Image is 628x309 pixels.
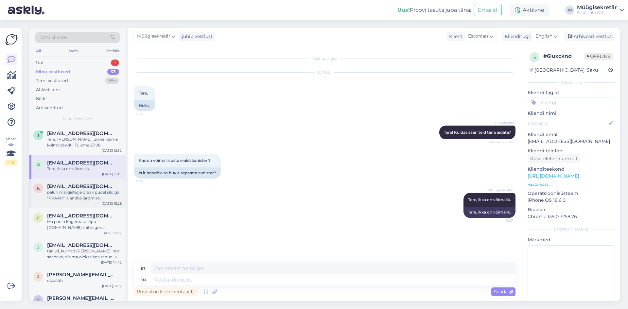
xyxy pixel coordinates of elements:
div: Klient [446,33,462,40]
div: palun märgistage praak pudel sildiga "PRAAK" ja andke järgmise tellimisega [PERSON_NAME] asendame... [47,189,122,201]
p: Vaata edasi ... [528,181,615,187]
div: [DATE] 14:17 [102,283,122,288]
p: Operatsioonisüsteem [528,190,615,197]
p: Kliendi nimi [528,110,615,117]
span: 12:01 [489,218,514,223]
span: j [37,245,39,249]
div: [DATE] 12:01 [102,172,122,177]
div: 1 / 3 [5,160,17,165]
input: Lisa tag [528,97,615,107]
div: All [35,47,42,55]
span: Saada [494,289,513,295]
div: Minu vestlused [36,69,70,75]
div: Aktiivne [510,4,549,16]
div: Hello, [134,100,155,111]
span: Tere! Kuidas saan teid täna aidata? [444,130,511,135]
span: u [37,215,40,220]
button: Emailid [474,4,502,16]
div: 1 [111,60,119,66]
span: matikainenkirill@gmail.com [47,160,115,166]
div: tänud, kui nad [PERSON_NAME] inot saadaks, siis ma oleks väga tänudlik [47,248,122,260]
div: [DATE] 15:28 [102,201,122,206]
div: Tere, ikka on võimalik. [47,166,122,172]
span: tiina@thermotrans.ee [47,130,115,136]
p: Kliendi telefon [528,147,615,154]
p: Brauser [528,206,615,213]
span: virko.visnapuu@me.com [47,295,115,301]
div: [GEOGRAPHIC_DATA], Saku [530,67,598,74]
span: Kas on võimalik osta eraldi kanister ? [139,158,211,163]
div: Web [68,47,79,55]
div: AI Assistent [36,87,60,93]
input: Lisa nimi [528,120,607,127]
p: Chrome 139.0.7258.76 [528,213,615,220]
span: Otsi kliente [41,34,67,41]
div: Arhiveeri vestlus [564,32,614,41]
span: Tere, [139,91,148,95]
div: Socials [104,47,120,55]
div: Privaatne kommentaar [134,287,198,296]
span: m [37,162,40,167]
span: English [535,33,552,40]
span: uusmaannaliisa@gmail.com [47,213,115,219]
div: Müügisekretär [577,5,617,10]
b: Uus! [397,7,410,13]
p: [EMAIL_ADDRESS][DOMAIN_NAME] [528,138,615,145]
span: AI Assistent [489,120,514,125]
span: Offline [584,53,613,60]
div: [PERSON_NAME] [528,227,615,232]
div: en [141,274,146,285]
div: Küsi telefoninumbrit [528,154,580,163]
span: 11:42 [136,112,161,116]
div: [DATE] 12:32 [102,148,122,153]
span: Müügisekretär [489,188,514,193]
span: v [37,298,40,302]
span: j [37,274,39,279]
span: Müügisekretär [137,33,170,40]
span: Nähtud ✓ 11:42 [489,140,514,145]
p: Kliendi email [528,131,615,138]
div: [DATE] [134,69,515,75]
span: kristjan827@gmail.com [47,183,115,189]
div: Proovi tasuta juba täna: [397,6,471,14]
span: Tere, ikka on võimalik. [468,197,511,202]
a: [URL][DOMAIN_NAME] [528,173,579,179]
div: [DATE] 13:02 [101,231,122,235]
div: Uus [36,60,44,66]
div: Is it possible to buy a separate canister? [134,167,221,179]
img: Askly Logo [5,33,18,46]
div: M [565,6,574,15]
a: MüügisekretärSaku Läte OÜ [577,5,624,15]
div: et [141,263,145,274]
div: Arhiveeritud [36,105,63,111]
div: juhib vestlust [179,33,213,40]
div: Klienditugi [502,33,530,40]
span: jelena@mesa.ee [47,272,115,278]
div: Tiimi vestlused [36,77,68,84]
div: Ma panin kogemata lõpu [DOMAIN_NAME] mitte gmail [47,219,122,231]
div: Vaata siia [5,136,17,165]
div: Kliendi info [528,79,615,85]
span: 6 [533,55,536,60]
div: 33 [107,69,119,75]
span: k [37,186,40,191]
div: ok.aitäh [47,278,122,283]
div: 99+ [105,77,119,84]
div: Saku Läte OÜ [577,10,617,15]
p: Märkmed [528,236,615,243]
div: Vestlus algas [134,56,515,61]
span: jaan@lepus.ee [47,242,115,248]
div: Tere, [PERSON_NAME] juures käime kolmapäeviti. Tuleme 27.08 [47,136,122,148]
span: Estonian [468,33,488,40]
p: iPhone OS 18.6.0 [528,197,615,204]
p: Kliendi tag'id [528,89,615,96]
p: Klienditeekond [528,166,615,173]
div: Tere, ikka on võimalik. [463,207,515,218]
div: [DATE] 14:42 [101,260,122,265]
span: 11:43 [136,179,161,184]
span: t [37,133,40,138]
div: Kõik [36,95,45,102]
span: Minu vestlused [63,116,92,122]
div: # 6iuxcknd [543,52,584,60]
